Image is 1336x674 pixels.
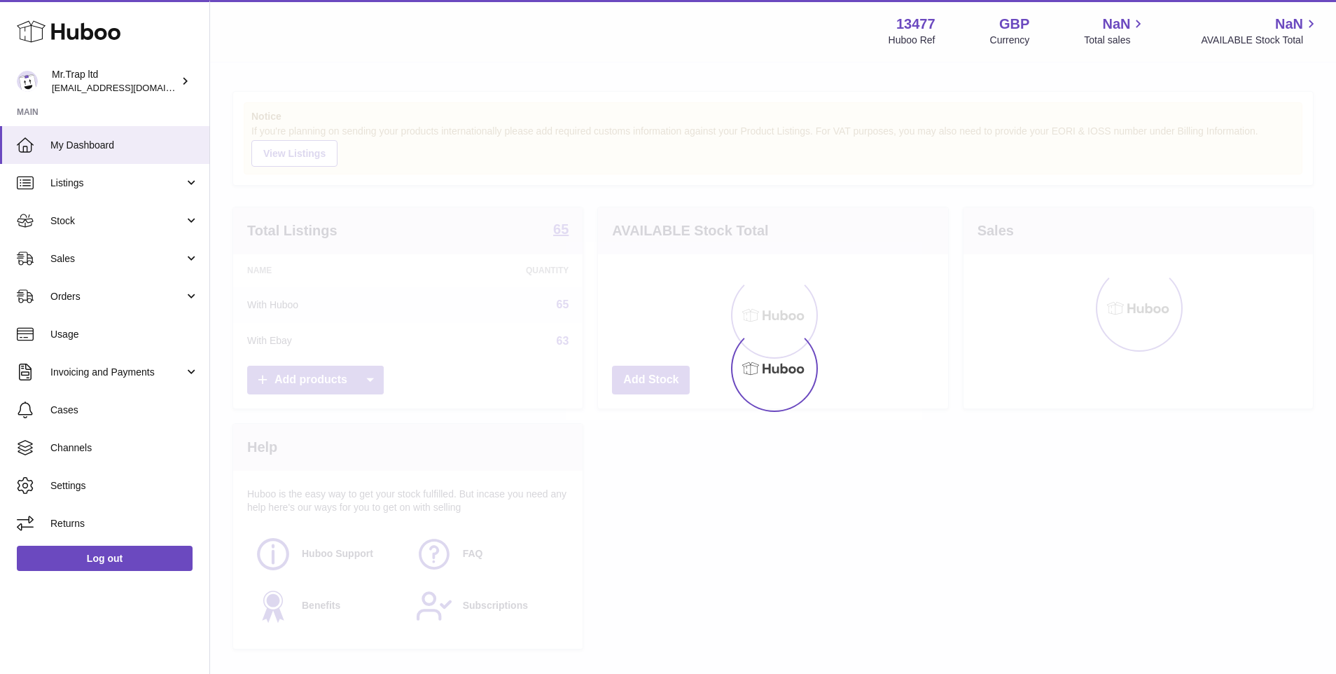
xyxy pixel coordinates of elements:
img: office@grabacz.eu [17,71,38,92]
span: Cases [50,404,199,417]
span: Total sales [1084,34,1146,47]
span: NaN [1102,15,1130,34]
span: Sales [50,252,184,266]
span: Settings [50,479,199,493]
span: Returns [50,517,199,530]
div: Huboo Ref [889,34,935,47]
span: Listings [50,177,184,190]
span: Stock [50,214,184,228]
div: Currency [990,34,1030,47]
div: Mr.Trap ltd [52,68,178,95]
span: AVAILABLE Stock Total [1201,34,1319,47]
span: Channels [50,441,199,455]
a: NaN AVAILABLE Stock Total [1201,15,1319,47]
span: My Dashboard [50,139,199,152]
span: [EMAIL_ADDRESS][DOMAIN_NAME] [52,82,206,93]
span: NaN [1275,15,1303,34]
strong: 13477 [896,15,935,34]
a: NaN Total sales [1084,15,1146,47]
strong: GBP [999,15,1029,34]
span: Invoicing and Payments [50,366,184,379]
span: Usage [50,328,199,341]
a: Log out [17,546,193,571]
span: Orders [50,290,184,303]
